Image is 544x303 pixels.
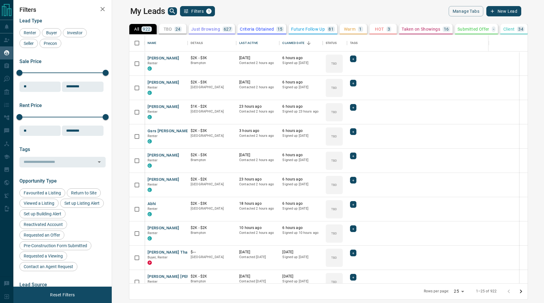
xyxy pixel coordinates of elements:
[60,199,104,208] div: Set up Listing Alert
[239,80,276,85] p: [DATE]
[240,27,274,31] p: Criteria Obtained
[350,177,356,183] div: +
[19,188,65,197] div: Favourited a Listing
[352,153,354,159] span: +
[282,104,319,109] p: 6 hours ago
[191,177,233,182] p: $2K - $2K
[350,128,356,135] div: +
[148,280,158,284] span: Renter
[476,289,497,294] p: 1–25 of 922
[503,27,515,31] p: Client
[191,201,233,206] p: $2K - $3K
[164,27,172,31] p: TBD
[191,27,220,31] p: Just Browsing
[236,35,279,52] div: Last Active
[239,56,276,61] p: [DATE]
[19,231,64,240] div: Requested an Offer
[46,290,79,300] button: Reset Filters
[515,285,527,298] button: Go to next page
[19,59,42,64] span: Sale Price
[352,104,354,110] span: +
[148,80,179,86] button: [PERSON_NAME]
[19,103,42,108] span: Rent Price
[148,250,221,255] button: [PERSON_NAME] Thai [PERSON_NAME]
[331,280,337,284] p: TBD
[282,158,319,163] p: Signed up [DATE]
[19,199,59,208] div: Viewed a Listing
[282,274,319,279] p: [DATE]
[331,134,337,139] p: TBD
[350,274,356,281] div: +
[191,255,233,260] p: [GEOGRAPHIC_DATA]
[350,56,356,62] div: +
[191,133,233,138] p: [GEOGRAPHIC_DATA]
[282,80,319,85] p: 6 hours ago
[22,211,63,216] span: Set up Building Alert
[239,104,276,109] p: 23 hours ago
[191,80,233,85] p: $2K - $3K
[352,177,354,183] span: +
[148,128,189,134] button: Gsrs [PERSON_NAME]
[224,27,231,31] p: 627
[22,233,62,237] span: Requested an Offer
[69,190,99,195] span: Return to Site
[331,207,337,211] p: TBD
[191,279,233,284] p: Brampton
[239,153,276,158] p: [DATE]
[282,109,319,114] p: Signed up 23 hours ago
[239,206,276,211] p: Contacted 2 hours ago
[282,250,319,255] p: [DATE]
[191,158,233,163] p: Brampton
[19,262,77,271] div: Contact an Agent Request
[148,153,179,158] button: [PERSON_NAME]
[22,222,65,227] span: Reactivated Account
[191,35,203,52] div: Details
[451,287,466,296] div: 25
[188,35,236,52] div: Details
[282,255,319,260] p: Signed up [DATE]
[282,133,319,138] p: Signed up [DATE]
[323,35,347,52] div: Status
[148,212,152,216] div: condos.ca
[19,146,30,152] span: Tags
[148,274,212,280] button: [PERSON_NAME] [PERSON_NAME]
[352,80,354,86] span: +
[130,6,165,16] h1: My Leads
[486,6,521,16] button: New Lead
[148,163,152,168] div: condos.ca
[148,236,152,241] div: condos.ca
[424,289,449,294] p: Rows per page:
[350,104,356,111] div: +
[19,241,91,250] div: Pre-Construction Form Submitted
[148,183,158,187] span: Renter
[19,178,57,184] span: Opportunity Type
[148,104,179,110] button: [PERSON_NAME]
[148,139,152,143] div: condos.ca
[67,188,101,197] div: Return to Site
[19,209,66,218] div: Set up Building Alert
[347,35,520,52] div: Tags
[19,251,67,261] div: Requested a Viewing
[148,158,158,162] span: Renter
[19,28,40,37] div: Renter
[282,153,319,158] p: 6 hours ago
[148,134,158,138] span: Renter
[22,243,89,248] span: Pre-Construction Form Submitted
[331,158,337,163] p: TBD
[239,250,276,255] p: [DATE]
[239,182,276,187] p: Contacted 2 hours ago
[352,226,354,232] span: +
[239,133,276,138] p: Contacted 2 hours ago
[331,231,337,236] p: TBD
[148,35,157,52] div: Name
[148,231,158,235] span: Renter
[148,255,168,259] span: Buyer, Renter
[42,41,59,46] span: Precon
[352,274,354,280] span: +
[148,56,179,61] button: [PERSON_NAME]
[148,177,179,183] button: [PERSON_NAME]
[277,27,283,31] p: 15
[352,201,354,207] span: +
[282,206,319,211] p: Signed up [DATE]
[331,61,337,66] p: TBD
